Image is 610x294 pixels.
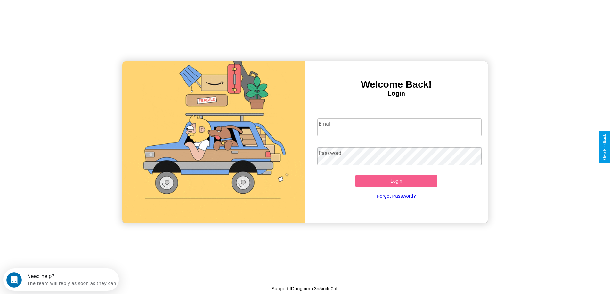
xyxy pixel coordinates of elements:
button: Login [355,175,437,187]
div: Give Feedback [602,134,607,160]
p: Support ID: mgnimfx3n5ioifn0hlf [272,284,338,293]
iframe: Intercom live chat [6,272,22,288]
div: Need help? [24,5,113,11]
a: Forgot Password? [314,187,478,205]
h4: Login [305,90,488,97]
div: The team will reply as soon as they can [24,11,113,17]
iframe: Intercom live chat discovery launcher [3,268,119,291]
div: Open Intercom Messenger [3,3,119,20]
img: gif [122,61,305,223]
h3: Welcome Back! [305,79,488,90]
